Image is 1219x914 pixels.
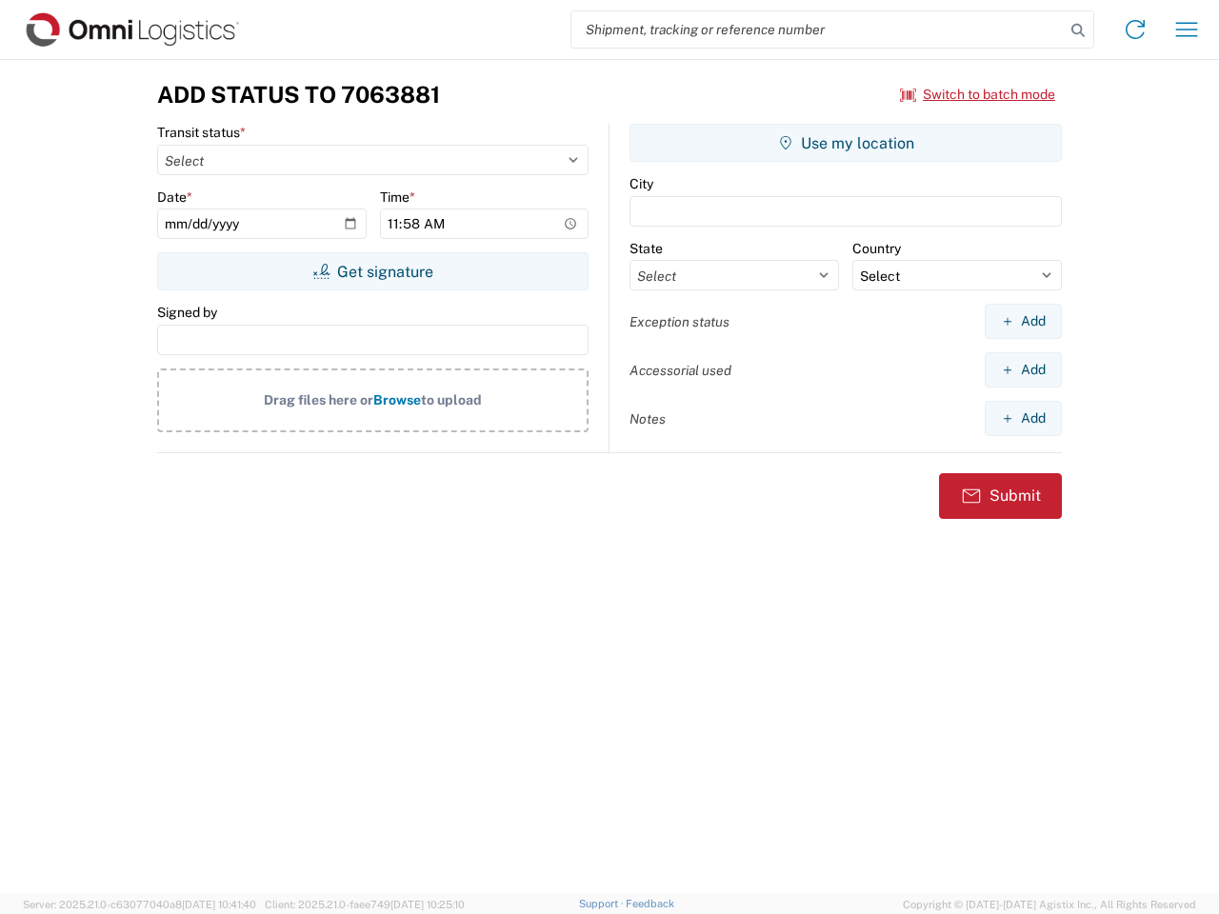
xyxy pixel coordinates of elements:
[985,401,1062,436] button: Add
[182,899,256,910] span: [DATE] 10:41:40
[421,392,482,407] span: to upload
[157,124,246,141] label: Transit status
[380,189,415,206] label: Time
[23,899,256,910] span: Server: 2025.21.0-c63077040a8
[264,392,373,407] span: Drag files here or
[629,362,731,379] label: Accessorial used
[985,352,1062,387] button: Add
[579,898,627,909] a: Support
[571,11,1065,48] input: Shipment, tracking or reference number
[900,79,1055,110] button: Switch to batch mode
[157,81,440,109] h3: Add Status to 7063881
[373,392,421,407] span: Browse
[629,240,663,257] label: State
[985,304,1062,339] button: Add
[629,410,666,427] label: Notes
[852,240,901,257] label: Country
[265,899,465,910] span: Client: 2025.21.0-faee749
[939,473,1062,519] button: Submit
[629,313,729,330] label: Exception status
[157,304,217,321] label: Signed by
[390,899,465,910] span: [DATE] 10:25:10
[903,896,1196,913] span: Copyright © [DATE]-[DATE] Agistix Inc., All Rights Reserved
[157,189,192,206] label: Date
[626,898,674,909] a: Feedback
[629,124,1062,162] button: Use my location
[157,252,589,290] button: Get signature
[629,175,653,192] label: City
